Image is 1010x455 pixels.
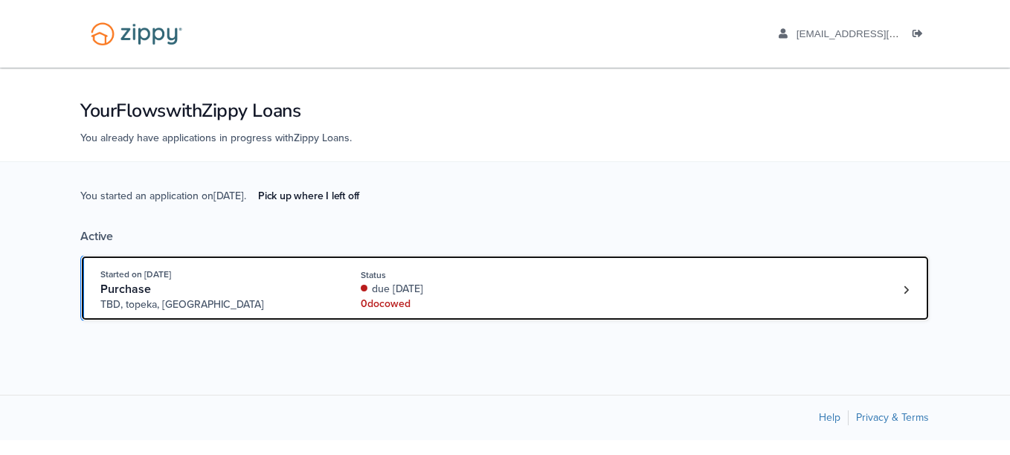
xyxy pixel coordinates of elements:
[100,297,327,312] span: TBD, topeka, [GEOGRAPHIC_DATA]
[856,411,929,424] a: Privacy & Terms
[100,269,171,280] span: Started on [DATE]
[913,28,929,43] a: Log out
[80,255,930,321] a: Open loan 4215329
[80,98,930,123] h1: Your Flows with Zippy Loans
[819,411,840,424] a: Help
[779,28,967,43] a: edit profile
[100,282,151,297] span: Purchase
[895,279,917,301] a: Loan number 4215329
[80,132,352,144] span: You already have applications in progress with Zippy Loans .
[81,15,192,53] img: Logo
[246,184,371,208] a: Pick up where I left off
[797,28,967,39] span: princess.shay1998@gmail.com
[361,268,559,282] div: Status
[361,282,559,297] div: due [DATE]
[361,297,559,312] div: 0 doc owed
[80,229,930,244] div: Active
[80,188,371,229] span: You started an application on [DATE] .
